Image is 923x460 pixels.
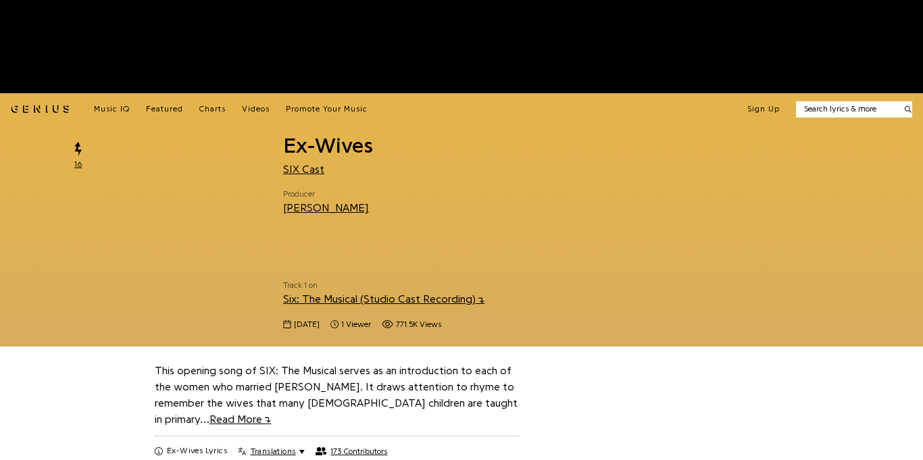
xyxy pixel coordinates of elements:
[146,105,183,113] span: Featured
[286,105,368,113] span: Promote Your Music
[74,159,82,170] span: 16
[341,319,371,330] span: 1 viewer
[747,104,780,115] button: Sign Up
[199,105,226,113] span: Charts
[242,104,270,115] a: Videos
[283,203,369,213] a: [PERSON_NAME]
[199,104,226,115] a: Charts
[796,103,897,115] input: Search lyrics & more
[330,446,387,456] span: 173 Contributors
[251,446,296,457] span: Translations
[238,446,305,457] button: Translations
[286,104,368,115] a: Promote Your Music
[155,365,518,425] a: This opening song of SIX: The Musical serves as an introduction to each of the women who married ...
[396,319,441,330] span: 771.5K views
[330,319,371,330] span: 1 viewer
[94,105,130,113] span: Music IQ
[146,104,183,115] a: Featured
[167,446,227,457] h2: Ex-Wives Lyrics
[283,294,484,305] a: Six: The Musical (Studio Cast Recording)
[242,105,270,113] span: Videos
[316,446,387,456] button: 173 Contributors
[209,414,271,425] span: Read More
[283,164,324,175] a: SIX Cast
[382,319,441,330] span: 771,540 views
[294,319,320,330] span: [DATE]
[94,104,130,115] a: Music IQ
[283,188,369,200] span: Producer
[283,135,373,157] span: Ex-Wives
[283,280,544,291] span: Track 1 on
